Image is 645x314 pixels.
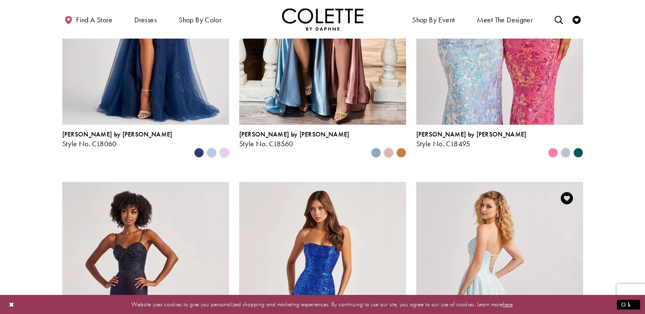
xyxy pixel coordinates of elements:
[412,16,455,24] span: Shop By Event
[239,139,293,148] span: Style No. CL8560
[239,130,350,139] span: [PERSON_NAME] by [PERSON_NAME]
[416,131,527,148] div: Colette by Daphne Style No. CL8495
[503,300,513,308] a: here
[132,8,159,30] span: Dresses
[62,139,117,148] span: Style No. CL8060
[396,148,406,158] i: Bronze
[477,16,533,24] span: Meet the designer
[553,8,565,30] a: Toggle search
[558,190,575,207] a: Add to Wishlist
[617,299,640,310] button: Submit Dialog
[177,8,223,30] span: Shop by color
[475,8,535,30] a: Meet the designer
[571,8,583,30] a: Check Wishlist
[282,8,363,30] img: Colette by Daphne
[573,148,583,158] i: Spruce
[62,131,173,148] div: Colette by Daphne Style No. CL8060
[416,139,470,148] span: Style No. CL8495
[59,299,586,310] p: Website uses cookies to give you personalized shopping and marketing experiences. By continuing t...
[194,148,204,158] i: Navy Blue
[371,148,381,158] i: Dusty Blue
[219,148,229,158] i: Lilac
[416,130,527,139] span: [PERSON_NAME] by [PERSON_NAME]
[207,148,216,158] i: Bluebell
[561,148,571,158] i: Ice Blue
[384,148,394,158] i: Dusty Pink
[410,8,457,30] span: Shop By Event
[134,16,157,24] span: Dresses
[5,297,19,312] button: Close Dialog
[62,8,114,30] a: Find a store
[76,16,112,24] span: Find a store
[239,131,350,148] div: Colette by Daphne Style No. CL8560
[62,130,173,139] span: [PERSON_NAME] by [PERSON_NAME]
[179,16,221,24] span: Shop by color
[548,148,558,158] i: Cotton Candy
[282,8,363,30] a: Visit Home Page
